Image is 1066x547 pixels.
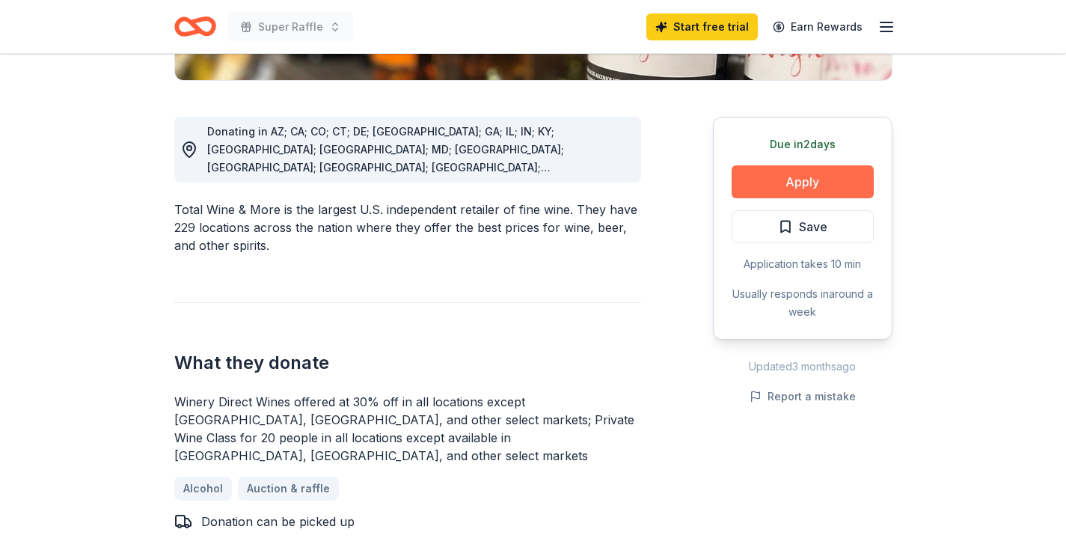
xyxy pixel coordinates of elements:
span: Donating in AZ; CA; CO; CT; DE; [GEOGRAPHIC_DATA]; GA; IL; IN; KY; [GEOGRAPHIC_DATA]; [GEOGRAPHIC... [207,125,564,227]
a: Home [174,9,216,44]
div: Due in 2 days [732,135,874,153]
a: Earn Rewards [764,13,872,40]
div: Updated 3 months ago [713,358,892,376]
a: Alcohol [174,477,232,501]
div: Application takes 10 min [732,255,874,273]
button: Apply [732,165,874,198]
div: Donation can be picked up [201,513,355,531]
div: Total Wine & More is the largest U.S. independent retailer of fine wine. They have 229 locations ... [174,201,641,254]
div: Usually responds in around a week [732,285,874,321]
button: Save [732,210,874,243]
a: Start free trial [646,13,758,40]
span: Super Raffle [258,18,323,36]
a: Auction & raffle [238,477,339,501]
h2: What they donate [174,351,641,375]
span: Save [799,217,827,236]
button: Super Raffle [228,12,353,42]
button: Report a mistake [750,388,856,406]
div: Winery Direct Wines offered at 30% off in all locations except [GEOGRAPHIC_DATA], [GEOGRAPHIC_DAT... [174,393,641,465]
